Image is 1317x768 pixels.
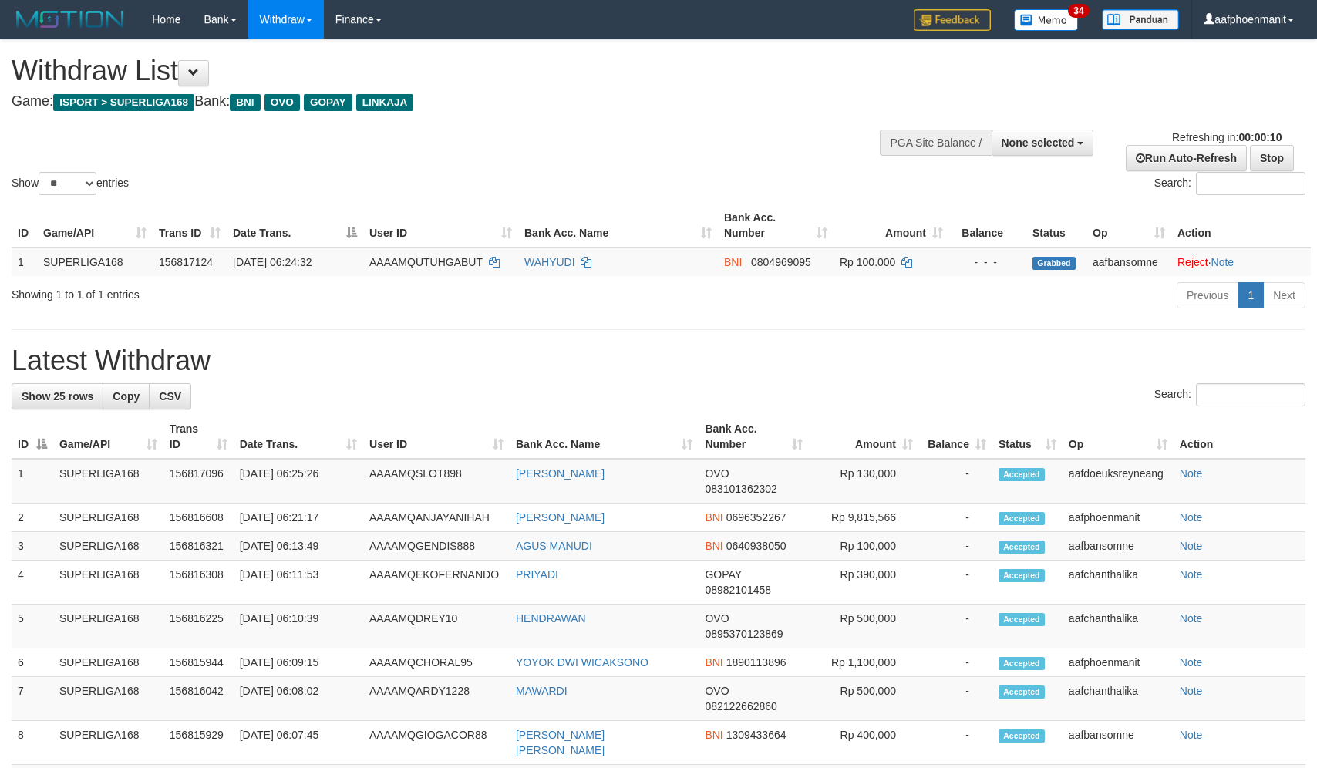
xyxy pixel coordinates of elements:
[1180,612,1203,625] a: Note
[1063,504,1174,532] td: aafphoenmanit
[12,281,537,302] div: Showing 1 to 1 of 1 entries
[1063,561,1174,605] td: aafchanthalika
[699,415,809,459] th: Bank Acc. Number: activate to sort column ascending
[12,677,53,721] td: 7
[53,459,163,504] td: SUPERLIGA168
[163,677,234,721] td: 156816042
[163,459,234,504] td: 156817096
[12,248,37,276] td: 1
[12,8,129,31] img: MOTION_logo.png
[919,721,992,765] td: -
[1032,257,1076,270] span: Grabbed
[705,685,729,697] span: OVO
[1063,532,1174,561] td: aafbansomne
[726,729,786,741] span: Copy 1309433664 to clipboard
[53,561,163,605] td: SUPERLIGA168
[363,721,510,765] td: AAAAMQGIOGACOR88
[524,256,575,268] a: WAHYUDI
[834,204,949,248] th: Amount: activate to sort column ascending
[363,677,510,721] td: AAAAMQARDY1228
[809,677,919,721] td: Rp 500,000
[992,415,1063,459] th: Status: activate to sort column ascending
[718,204,834,248] th: Bank Acc. Number: activate to sort column ascending
[159,256,213,268] span: 156817124
[516,568,558,581] a: PRIYADI
[726,511,786,524] span: Copy 0696352267 to clipboard
[705,700,776,712] span: Copy 082122662860 to clipboard
[1180,729,1203,741] a: Note
[516,656,648,669] a: YOYOK DWI WICAKSONO
[163,605,234,648] td: 156816225
[234,504,363,532] td: [DATE] 06:21:17
[919,605,992,648] td: -
[1026,204,1086,248] th: Status
[724,256,742,268] span: BNI
[22,390,93,403] span: Show 25 rows
[809,532,919,561] td: Rp 100,000
[149,383,191,409] a: CSV
[53,415,163,459] th: Game/API: activate to sort column ascending
[705,483,776,495] span: Copy 083101362302 to clipboard
[369,256,483,268] span: AAAAMQUTUHGABUT
[705,628,783,640] span: Copy 0895370123869 to clipboard
[12,94,863,109] h4: Game: Bank:
[809,504,919,532] td: Rp 9,815,566
[1172,131,1282,143] span: Refreshing in:
[12,561,53,605] td: 4
[53,532,163,561] td: SUPERLIGA168
[234,677,363,721] td: [DATE] 06:08:02
[1196,172,1305,195] input: Search:
[955,254,1020,270] div: - - -
[234,605,363,648] td: [DATE] 06:10:39
[37,204,153,248] th: Game/API: activate to sort column ascending
[1177,256,1208,268] a: Reject
[518,204,718,248] th: Bank Acc. Name: activate to sort column ascending
[163,415,234,459] th: Trans ID: activate to sort column ascending
[726,656,786,669] span: Copy 1890113896 to clipboard
[1180,467,1203,480] a: Note
[234,532,363,561] td: [DATE] 06:13:49
[363,504,510,532] td: AAAAMQANJAYANIHAH
[234,648,363,677] td: [DATE] 06:09:15
[12,56,863,86] h1: Withdraw List
[516,511,605,524] a: [PERSON_NAME]
[304,94,352,111] span: GOPAY
[726,540,786,552] span: Copy 0640938050 to clipboard
[363,605,510,648] td: AAAAMQDREY10
[516,729,605,756] a: [PERSON_NAME] [PERSON_NAME]
[113,390,140,403] span: Copy
[516,685,568,697] a: MAWARDI
[264,94,300,111] span: OVO
[12,415,53,459] th: ID: activate to sort column descending
[516,467,605,480] a: [PERSON_NAME]
[999,541,1045,554] span: Accepted
[919,561,992,605] td: -
[53,677,163,721] td: SUPERLIGA168
[39,172,96,195] select: Showentries
[1211,256,1234,268] a: Note
[53,648,163,677] td: SUPERLIGA168
[227,204,363,248] th: Date Trans.: activate to sort column descending
[949,204,1026,248] th: Balance
[1063,459,1174,504] td: aafdoeuksreyneang
[12,504,53,532] td: 2
[363,204,518,248] th: User ID: activate to sort column ascending
[705,511,722,524] span: BNI
[999,512,1045,525] span: Accepted
[705,729,722,741] span: BNI
[705,584,771,596] span: Copy 08982101458 to clipboard
[1180,511,1203,524] a: Note
[363,561,510,605] td: AAAAMQEKOFERNANDO
[1177,282,1238,308] a: Previous
[12,605,53,648] td: 5
[919,532,992,561] td: -
[919,648,992,677] td: -
[1068,4,1089,18] span: 34
[1238,131,1282,143] strong: 00:00:10
[163,721,234,765] td: 156815929
[1154,383,1305,406] label: Search:
[1063,677,1174,721] td: aafchanthalika
[1063,605,1174,648] td: aafchanthalika
[12,383,103,409] a: Show 25 rows
[363,532,510,561] td: AAAAMQGENDIS888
